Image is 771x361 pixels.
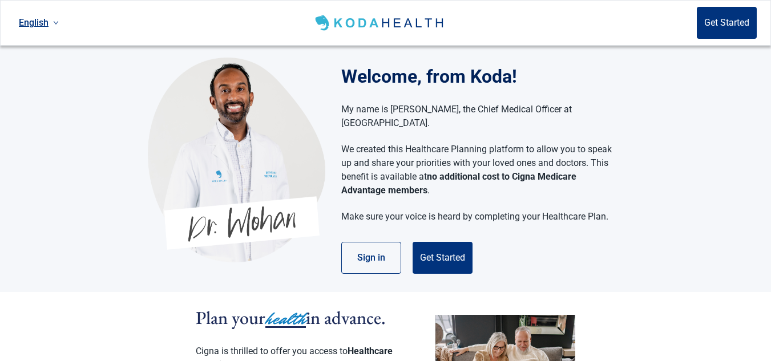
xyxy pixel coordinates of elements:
[313,14,448,32] img: Koda Health
[341,143,612,197] p: We created this Healthcare Planning platform to allow you to speak up and share your priorities w...
[341,103,612,130] p: My name is [PERSON_NAME], the Chief Medical Officer at [GEOGRAPHIC_DATA].
[341,63,624,90] h1: Welcome, from Koda!
[196,346,348,356] span: Cigna is thrilled to offer you access to
[265,306,306,331] span: health
[53,20,59,26] span: down
[697,7,757,39] button: Get Started
[306,306,386,330] span: in advance.
[341,242,401,274] button: Sign in
[341,210,612,224] p: Make sure your voice is heard by completing your Healthcare Plan.
[14,13,63,32] a: Current language: English
[341,171,576,196] strong: no additional cost to Cigna Medicare Advantage members
[413,242,473,274] button: Get Started
[148,57,325,262] img: Koda Health
[196,306,265,330] span: Plan your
